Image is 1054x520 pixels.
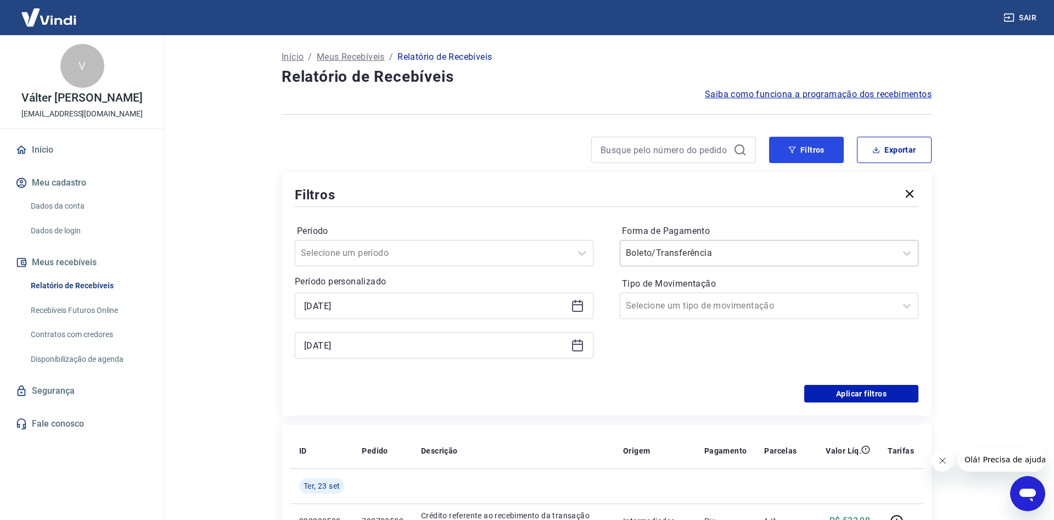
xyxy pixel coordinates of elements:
a: Segurança [13,379,151,403]
iframe: Botão para abrir a janela de mensagens [1010,476,1045,511]
button: Sair [1001,8,1041,28]
a: Recebíveis Futuros Online [26,299,151,322]
p: ID [299,445,307,456]
button: Aplicar filtros [804,385,918,402]
div: V [60,44,104,88]
p: [EMAIL_ADDRESS][DOMAIN_NAME] [21,108,143,120]
iframe: Fechar mensagem [932,450,954,472]
p: Descrição [421,445,458,456]
button: Exportar [857,137,932,163]
p: Origem [623,445,650,456]
a: Saiba como funciona a programação dos recebimentos [705,88,932,101]
label: Período [297,225,591,238]
a: Início [282,51,304,64]
h4: Relatório de Recebíveis [282,66,932,88]
label: Forma de Pagamento [622,225,916,238]
a: Dados da conta [26,195,151,217]
p: / [308,51,312,64]
a: Fale conosco [13,412,151,436]
button: Meus recebíveis [13,250,151,275]
p: Tarifas [888,445,914,456]
span: Ter, 23 set [304,480,340,491]
input: Busque pelo número do pedido [601,142,729,158]
a: Disponibilização de agenda [26,348,151,371]
a: Dados de login [26,220,151,242]
label: Tipo de Movimentação [622,277,916,290]
span: Olá! Precisa de ajuda? [7,8,92,16]
a: Relatório de Recebíveis [26,275,151,297]
iframe: Mensagem da empresa [958,448,1045,472]
p: Pedido [362,445,388,456]
p: Válter [PERSON_NAME] [21,92,142,104]
a: Meus Recebíveis [317,51,385,64]
p: Período personalizado [295,275,593,288]
p: / [389,51,393,64]
p: Parcelas [764,445,797,456]
button: Filtros [769,137,844,163]
input: Data inicial [304,298,567,314]
a: Início [13,138,151,162]
a: Contratos com credores [26,323,151,346]
h5: Filtros [295,186,335,204]
input: Data final [304,337,567,354]
p: Relatório de Recebíveis [397,51,492,64]
p: Pagamento [704,445,747,456]
img: Vindi [13,1,85,34]
p: Valor Líq. [826,445,861,456]
button: Meu cadastro [13,171,151,195]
